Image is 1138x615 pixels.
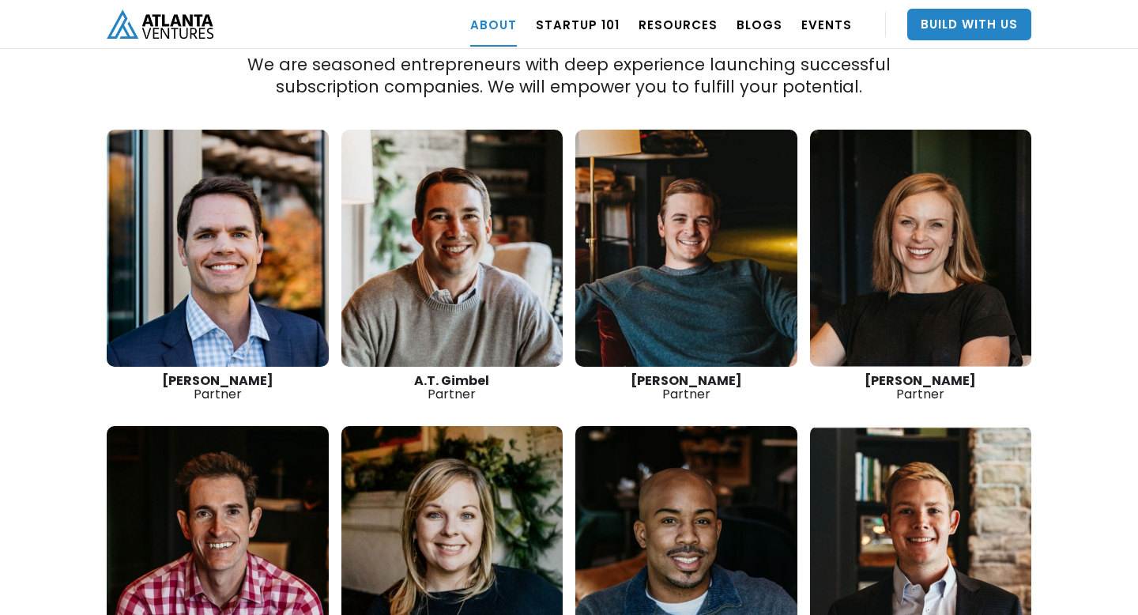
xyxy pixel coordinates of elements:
a: BLOGS [737,2,782,47]
div: Partner [107,374,329,401]
a: EVENTS [801,2,852,47]
a: Startup 101 [536,2,620,47]
strong: [PERSON_NAME] [631,372,742,390]
strong: [PERSON_NAME] [865,372,976,390]
div: Partner [341,374,563,401]
strong: A.T. Gimbel [414,372,489,390]
a: Build With Us [907,9,1031,40]
div: Partner [810,374,1032,401]
strong: [PERSON_NAME] [162,372,273,390]
a: RESOURCES [639,2,718,47]
div: Partner [575,374,797,401]
a: ABOUT [470,2,517,47]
